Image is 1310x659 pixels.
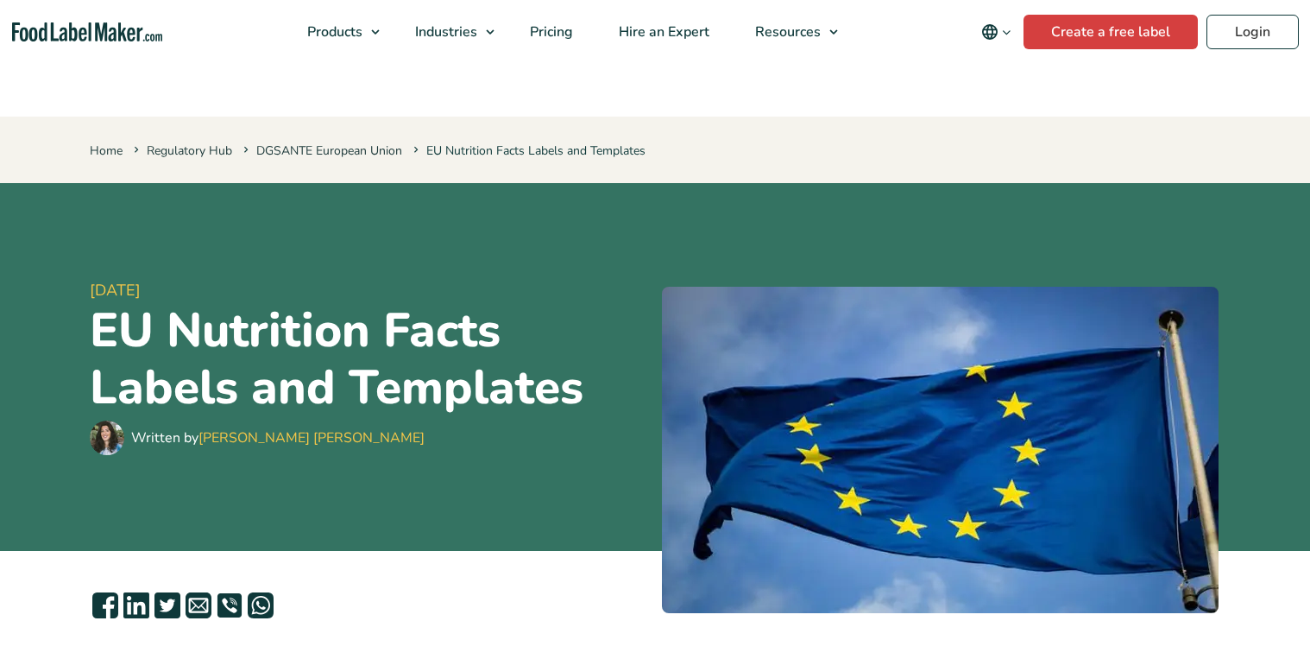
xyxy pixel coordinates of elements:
span: Pricing [525,22,575,41]
span: [DATE] [90,279,648,302]
h1: EU Nutrition Facts Labels and Templates [90,302,648,416]
span: Products [302,22,364,41]
button: Change language [969,15,1023,49]
a: [PERSON_NAME] [PERSON_NAME] [198,428,425,447]
a: Regulatory Hub [147,143,232,159]
a: Login [1206,15,1299,49]
a: DGSANTE European Union [256,143,402,159]
a: Food Label Maker homepage [12,22,162,42]
img: Maria Abi Hanna - Food Label Maker [90,421,124,455]
span: Hire an Expert [614,22,711,41]
a: Create a free label [1023,15,1198,49]
span: EU Nutrition Facts Labels and Templates [410,143,646,159]
span: Industries [410,22,479,41]
a: Home [90,143,123,159]
span: Resources [750,22,822,41]
div: Written by [131,428,425,448]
